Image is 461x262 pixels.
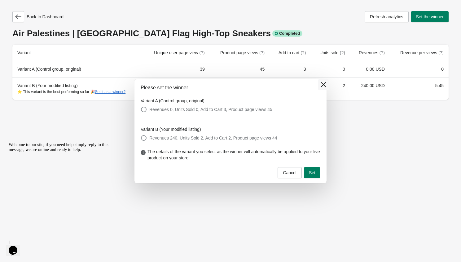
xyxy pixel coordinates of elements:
[141,98,204,104] legend: Variant A (Control group, original)
[304,167,320,178] button: Set
[283,170,296,175] span: Cancel
[2,2,114,12] div: Welcome to our site, if you need help simply reply to this message, we are online and ready to help.
[149,106,272,113] span: Revenues 0, Units Sold 0, Add to Cart 3, Product page views 45
[6,140,118,234] iframe: chat widget
[149,135,277,141] span: Revenues 240, Units Sold 2, Add to Cart 2, Product page views 44
[278,167,302,178] button: Cancel
[134,149,327,167] div: The details of the variant you select as the winner will automatically be applied to your live pr...
[6,237,26,256] iframe: chat widget
[2,2,102,12] span: Welcome to our site, if you need help simply reply to this message, we are online and ready to help.
[141,126,201,132] legend: Variant B (Your modified listing)
[309,170,315,175] span: Set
